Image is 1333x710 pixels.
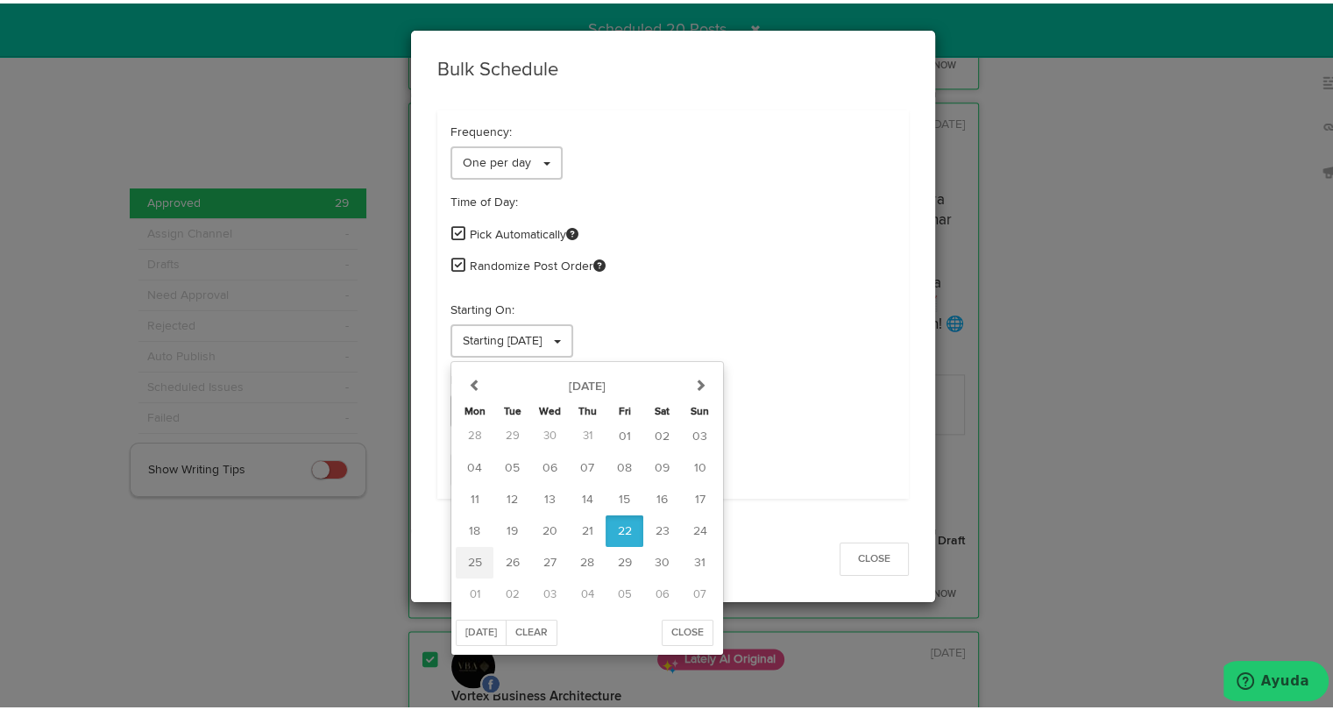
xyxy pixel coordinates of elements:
button: 28 [569,543,606,575]
small: Saturday [655,403,670,414]
span: 16 [656,490,668,502]
button: 10 [681,449,719,480]
button: 30 [643,543,681,575]
span: 05 [618,586,632,597]
button: 28 [456,416,493,449]
span: 02 [655,427,670,439]
div: Time of Day: [450,190,896,208]
button: 21 [569,512,606,543]
span: 14 [582,490,593,502]
span: 09 [655,458,670,471]
span: 11 [471,490,479,502]
button: 15 [606,480,643,512]
span: 03 [543,586,557,597]
button: Clear [506,616,557,643]
span: 07 [580,458,594,471]
button: [DATE] [456,616,507,643]
button: Close [840,539,909,572]
span: 26 [506,553,520,565]
span: 18 [469,522,480,534]
span: 03 [692,427,707,439]
span: 28 [468,427,482,438]
button: 31 [681,543,719,575]
button: 03 [531,575,569,607]
button: 14 [569,480,606,512]
span: 20 [542,522,557,534]
span: 17 [695,490,705,502]
span: 27 [543,553,557,565]
button: 22 [606,512,643,543]
span: 24 [693,522,707,534]
small: Monday [464,403,486,414]
button: Close [662,616,713,643]
button: 30 [531,416,569,449]
p: Starting On: [450,298,896,316]
button: 18 [456,512,493,543]
span: One per day [463,153,531,166]
span: 01 [470,586,480,597]
button: 16 [643,480,681,512]
button: 23 [643,512,681,543]
span: Pick Automatically [470,223,578,240]
span: 08 [617,458,632,471]
span: 15 [619,490,630,502]
span: 13 [544,490,556,502]
button: 06 [643,575,681,607]
span: 19 [507,522,518,534]
button: 02 [493,575,531,607]
span: Starting [DATE] [463,331,542,344]
button: 26 [493,543,531,575]
button: 20 [531,512,569,543]
small: Tuesday [504,403,521,414]
span: 21 [582,522,593,534]
button: 02 [643,417,681,449]
span: 22 [618,522,632,534]
button: 27 [531,543,569,575]
button: 13 [531,480,569,512]
span: 23 [656,522,670,534]
strong: [DATE] [569,377,606,389]
button: 03 [681,417,719,449]
button: 17 [681,480,719,512]
span: 04 [467,458,482,471]
small: Wednesday [539,403,561,414]
span: 02 [506,586,520,597]
span: 04 [581,586,594,597]
button: 07 [681,575,719,607]
span: 05 [505,458,520,471]
button: 04 [456,449,493,480]
button: 05 [606,575,643,607]
button: 29 [493,416,531,449]
button: 09 [643,449,681,480]
small: Sunday [691,403,709,414]
button: 06 [531,449,569,480]
span: 31 [694,553,705,565]
small: Thursday [578,403,597,414]
button: 29 [606,543,643,575]
p: Frequency: [450,120,896,138]
span: 06 [656,586,670,597]
span: 31 [583,427,592,438]
span: 25 [468,553,482,565]
button: 08 [606,449,643,480]
button: 07 [569,449,606,480]
span: 28 [580,553,594,565]
button: 04 [569,575,606,607]
button: 05 [493,449,531,480]
span: 01 [619,427,631,439]
span: 10 [694,458,706,471]
span: 07 [693,586,706,597]
button: 19 [493,512,531,543]
small: Friday [619,403,631,414]
button: 24 [681,512,719,543]
button: 11 [456,480,493,512]
span: Randomize Post Order [470,254,606,272]
span: 29 [618,553,632,565]
span: 30 [543,427,557,438]
button: 01 [606,417,643,449]
span: 30 [655,553,670,565]
span: 06 [542,458,557,471]
span: 29 [506,427,520,438]
iframe: Abre un widget desde donde se puede obtener más información [1223,657,1329,701]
